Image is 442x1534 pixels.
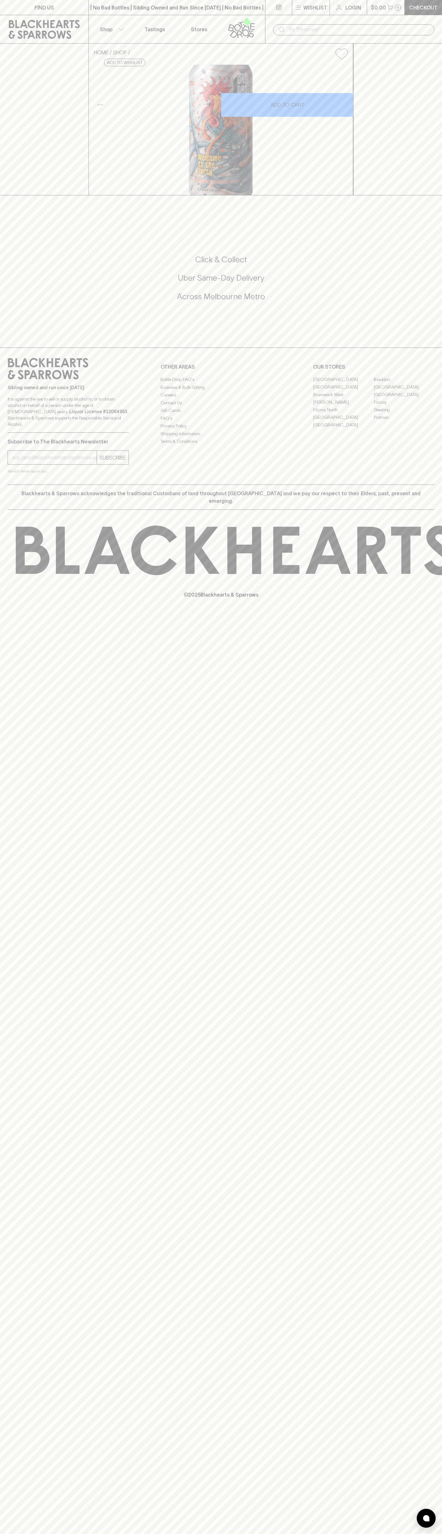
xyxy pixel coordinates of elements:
[313,413,374,421] a: [GEOGRAPHIC_DATA]
[100,454,126,461] p: SUBSCRIBE
[89,65,353,195] img: 77857.png
[94,50,108,55] a: HOME
[374,406,434,413] a: Geelong
[160,438,282,445] a: Terms & Conditions
[313,391,374,398] a: Brunswick West
[160,407,282,414] a: Gift Cards
[221,93,353,117] button: ADD TO CART
[374,413,434,421] a: Prahran
[409,4,438,11] p: Checkout
[8,229,434,335] div: Call to action block
[8,438,129,445] p: Subscribe to The Blackhearts Newsletter
[34,4,54,11] p: FIND US
[177,15,221,43] a: Stores
[160,391,282,399] a: Careers
[113,50,127,55] a: SHOP
[8,254,434,265] h5: Click & Collect
[145,26,165,33] p: Tastings
[100,26,112,33] p: Shop
[160,383,282,391] a: Business & Bulk Gifting
[8,384,129,391] p: Sibling owned and run since [DATE]
[313,363,434,371] p: OUR STORES
[8,273,434,283] h5: Uber Same-Day Delivery
[89,15,133,43] button: Shop
[8,468,129,474] p: We will never spam you
[371,4,386,11] p: $0.00
[160,363,282,371] p: OTHER AREAS
[104,59,145,66] button: Add to wishlist
[160,414,282,422] a: FAQ's
[97,451,129,464] button: SUBSCRIBE
[69,409,127,414] strong: Liquor License #32064953
[133,15,177,43] a: Tastings
[288,25,429,35] input: Try "Pinot noir"
[160,430,282,437] a: Shipping Information
[191,26,207,33] p: Stores
[160,422,282,430] a: Privacy Policy
[374,376,434,383] a: Braddon
[270,101,304,109] p: ADD TO CART
[12,490,430,505] p: Blackhearts & Sparrows acknowledges the traditional Custodians of land throughout [GEOGRAPHIC_DAT...
[313,421,374,429] a: [GEOGRAPHIC_DATA]
[303,4,327,11] p: Wishlist
[313,376,374,383] a: [GEOGRAPHIC_DATA]
[333,46,350,62] button: Add to wishlist
[397,6,399,9] p: 0
[374,391,434,398] a: [GEOGRAPHIC_DATA]
[8,291,434,302] h5: Across Melbourne Metro
[345,4,361,11] p: Login
[374,398,434,406] a: Fitzroy
[423,1515,429,1521] img: bubble-icon
[374,383,434,391] a: [GEOGRAPHIC_DATA]
[313,383,374,391] a: [GEOGRAPHIC_DATA]
[160,399,282,407] a: Contact Us
[160,376,282,383] a: Bottle Drop FAQ's
[8,396,129,427] p: It is against the law to sell or supply alcohol to, or to obtain alcohol on behalf of a person un...
[313,406,374,413] a: Fitzroy North
[313,398,374,406] a: [PERSON_NAME]
[13,453,97,463] input: e.g. jane@blackheartsandsparrows.com.au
